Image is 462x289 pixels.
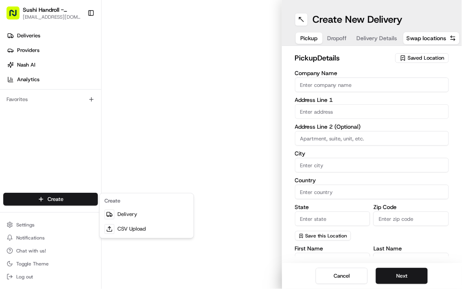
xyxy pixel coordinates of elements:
[8,32,148,45] p: Welcome 👋
[295,204,371,210] label: State
[21,52,134,61] input: Clear
[8,118,21,131] img: Dianne Alexi Soriano
[16,222,35,228] span: Settings
[8,8,24,24] img: Nash
[295,97,449,103] label: Address Line 1
[17,76,39,83] span: Analytics
[5,178,65,193] a: 📗Knowledge Base
[295,211,371,226] input: Enter state
[295,70,449,76] label: Company Name
[72,148,89,154] span: [DATE]
[101,207,192,222] a: Delivery
[101,222,192,237] a: CSV Upload
[65,178,134,193] a: 💻API Documentation
[16,235,45,241] span: Notifications
[373,246,449,251] label: Last Name
[69,182,75,189] div: 💻
[81,201,98,207] span: Pylon
[357,34,397,42] span: Delivery Details
[295,185,449,199] input: Enter country
[295,246,371,251] label: First Name
[8,182,15,189] div: 📗
[295,151,449,156] label: City
[126,104,148,114] button: See all
[408,54,445,62] span: Saved Location
[328,34,347,42] span: Dropoff
[295,104,449,119] input: Enter address
[17,61,35,69] span: Nash AI
[57,201,98,207] a: Powered byPylon
[114,126,130,132] span: [DATE]
[16,126,23,133] img: 1736555255976-a54dd68f-1ca7-489b-9aae-adbdc363a1c4
[373,253,449,267] input: Enter last name
[295,177,449,183] label: Country
[407,34,447,42] span: Swap locations
[306,233,347,239] span: Save this Location
[295,253,371,267] input: Enter first name
[295,78,449,92] input: Enter company name
[301,34,318,42] span: Pickup
[16,274,33,280] span: Log out
[17,78,32,92] img: 1738778727109-b901c2ba-d612-49f7-a14d-d897ce62d23f
[77,181,130,190] span: API Documentation
[373,204,449,210] label: Zip Code
[16,261,49,267] span: Toggle Theme
[3,93,98,106] div: Favorites
[17,32,40,39] span: Deliveries
[25,148,66,154] span: [PERSON_NAME]
[373,211,449,226] input: Enter zip code
[295,124,449,129] label: Address Line 2 (Optional)
[8,106,54,112] div: Past conversations
[316,268,368,284] button: Cancel
[101,195,192,207] div: Create
[48,196,63,203] span: Create
[109,126,112,132] span: •
[16,248,46,254] span: Chat with us!
[16,181,62,190] span: Knowledge Base
[376,268,428,284] button: Next
[16,148,23,155] img: 1736555255976-a54dd68f-1ca7-489b-9aae-adbdc363a1c4
[8,140,21,153] img: Angelique Valdez
[295,52,391,64] h2: pickup Details
[295,158,449,173] input: Enter city
[23,6,81,14] span: Sushi Handroll - [GEOGRAPHIC_DATA]
[17,47,39,54] span: Providers
[138,80,148,90] button: Start new chat
[67,148,70,154] span: •
[8,78,23,92] img: 1736555255976-a54dd68f-1ca7-489b-9aae-adbdc363a1c4
[313,13,403,26] h1: Create New Delivery
[295,131,449,146] input: Apartment, suite, unit, etc.
[37,86,112,92] div: We're available if you need us!
[37,78,133,86] div: Start new chat
[25,126,108,132] span: [PERSON_NAME] [PERSON_NAME]
[23,14,81,20] span: [EMAIL_ADDRESS][DOMAIN_NAME]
